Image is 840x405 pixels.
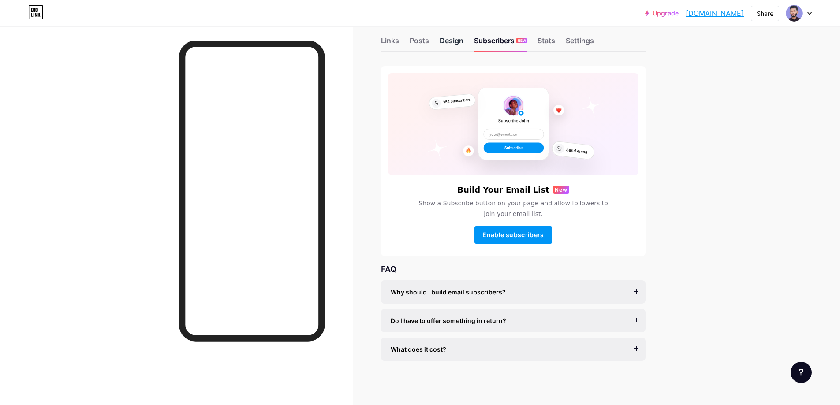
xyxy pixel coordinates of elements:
[538,35,555,51] div: Stats
[686,8,744,19] a: [DOMAIN_NAME]
[457,186,549,194] h6: Build Your Email List
[391,345,446,354] span: What does it cost?
[518,38,526,43] span: NEW
[391,316,506,325] span: Do I have to offer something in return?
[474,226,552,244] button: Enable subscribers
[482,231,544,238] span: Enable subscribers
[645,10,679,17] a: Upgrade
[786,5,803,22] img: Ananta Biswas
[413,198,613,219] span: Show a Subscribe button on your page and allow followers to join your email list.
[757,9,773,18] div: Share
[410,35,429,51] div: Posts
[440,35,463,51] div: Design
[391,287,506,297] span: Why should I build email subscribers?
[555,186,567,194] span: New
[381,35,399,51] div: Links
[381,263,646,275] div: FAQ
[474,35,527,51] div: Subscribers
[566,35,594,51] div: Settings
